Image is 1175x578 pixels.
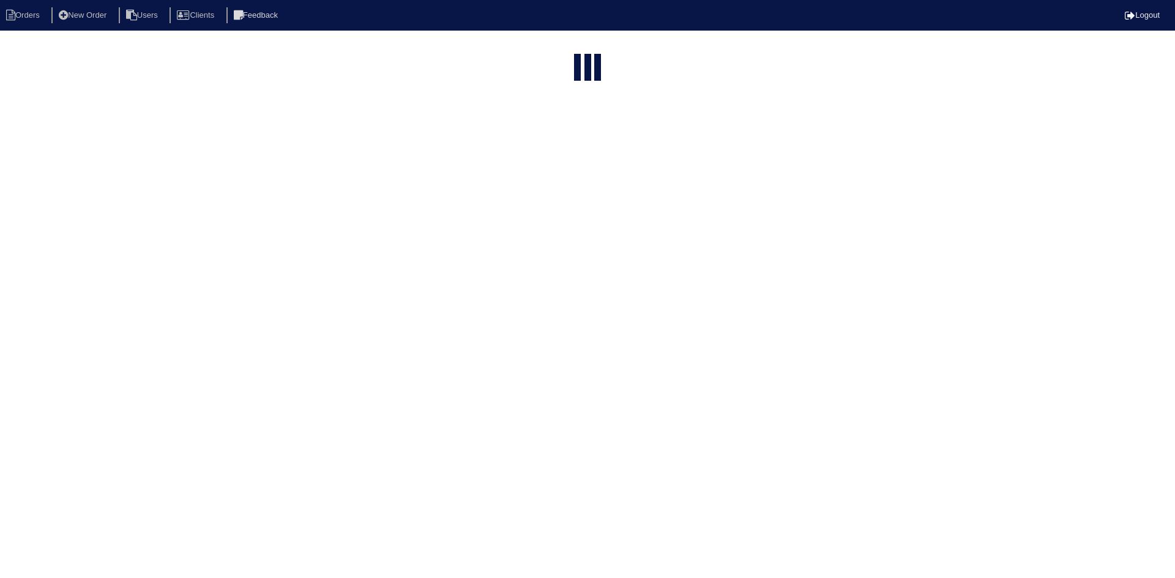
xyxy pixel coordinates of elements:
a: New Order [51,10,116,20]
a: Logout [1125,10,1160,20]
a: Users [119,10,168,20]
a: Clients [170,10,224,20]
div: loading... [584,54,591,83]
li: New Order [51,7,116,24]
li: Users [119,7,168,24]
li: Clients [170,7,224,24]
li: Feedback [226,7,288,24]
